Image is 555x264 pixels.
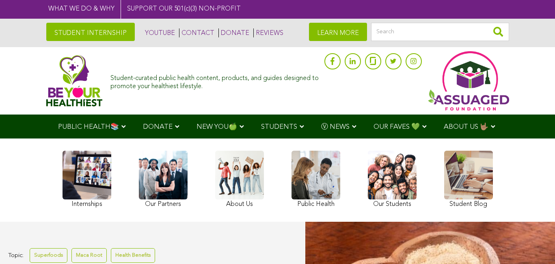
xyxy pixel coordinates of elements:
img: Assuaged [46,55,103,106]
div: Navigation Menu [46,115,509,138]
img: glassdoor [370,57,376,65]
img: Assuaged App [428,51,509,110]
span: DONATE [143,123,173,130]
span: Topic: [8,250,24,261]
a: STUDENT INTERNSHIP [46,23,135,41]
a: Health Benefits [111,248,155,262]
input: Search [371,23,509,41]
a: Maca Root [71,248,107,262]
a: REVIEWS [253,28,283,37]
span: PUBLIC HEALTH📚 [58,123,119,130]
span: STUDENTS [261,123,297,130]
div: Student-curated public health content, products, and guides designed to promote your healthiest l... [110,71,320,90]
span: ABOUT US 🤟🏽 [444,123,488,130]
a: Superfoods [30,248,67,262]
span: OUR FAVES 💚 [374,123,420,130]
a: YOUTUBE [143,28,175,37]
a: DONATE [218,28,249,37]
span: Ⓥ NEWS [321,123,350,130]
iframe: Chat Widget [514,225,555,264]
a: LEARN MORE [309,23,367,41]
a: CONTACT [179,28,214,37]
span: NEW YOU🍏 [197,123,237,130]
